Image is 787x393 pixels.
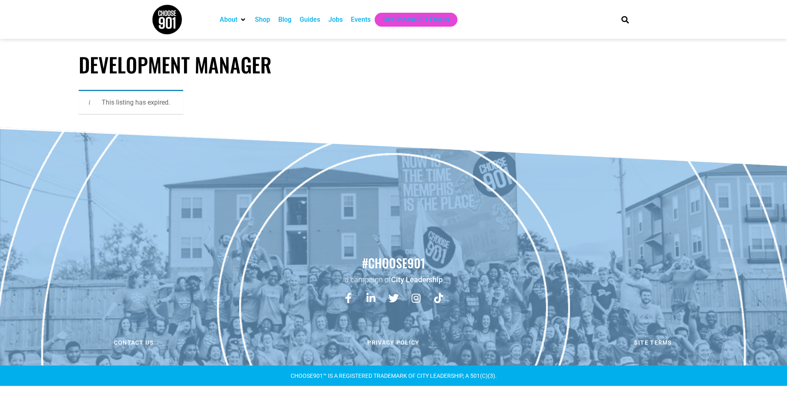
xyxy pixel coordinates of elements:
[367,340,419,345] span: Privacy Policy
[266,334,521,351] a: Privacy Policy
[619,13,632,26] div: Search
[351,15,371,25] a: Events
[278,15,291,25] a: Blog
[216,13,251,27] div: About
[216,13,607,27] nav: Main nav
[300,15,320,25] a: Guides
[4,254,783,272] h2: #choose901
[391,275,443,284] a: City Leadership
[220,15,237,25] a: About
[4,274,783,285] p: a campaign of
[383,15,449,25] a: Get Choose901 Emails
[79,90,183,114] div: This listing has expired.
[255,15,270,25] a: Shop
[525,334,781,351] a: Site Terms
[79,53,708,77] h1: Development Manager
[328,15,343,25] a: Jobs
[114,340,154,345] span: Contact us
[634,340,672,345] span: Site Terms
[152,373,635,379] div: CHOOSE901™ is a registered TRADEMARK OF CITY LEADERSHIP, A 501(C)(3).
[6,334,262,351] a: Contact us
